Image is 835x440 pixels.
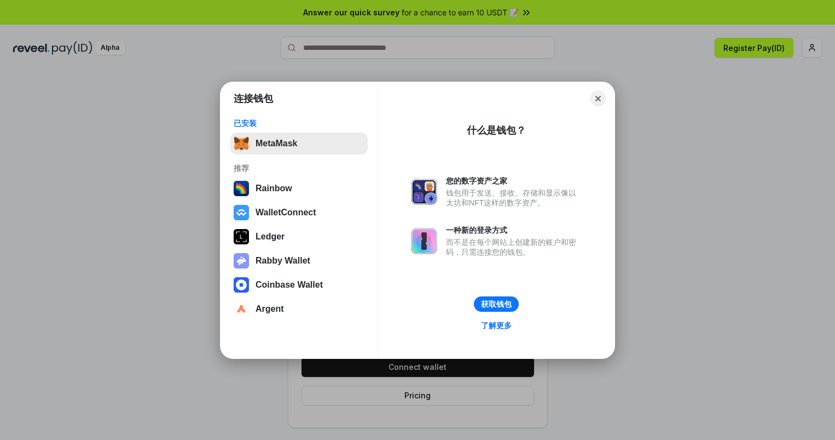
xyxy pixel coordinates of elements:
img: svg+xml,%3Csvg%20xmlns%3D%22http%3A%2F%2Fwww.w3.org%2F2000%2Fsvg%22%20width%3D%2228%22%20height%3... [234,229,249,244]
div: 已安装 [234,118,364,128]
img: svg+xml,%3Csvg%20width%3D%2228%22%20height%3D%2228%22%20viewBox%3D%220%200%2028%2028%22%20fill%3D... [234,301,249,317]
button: Coinbase Wallet [230,274,368,296]
div: 而不是在每个网站上创建新的账户和密码，只需连接您的钱包。 [446,237,582,257]
div: Coinbase Wallet [256,280,323,290]
button: Rainbow [230,178,368,199]
button: Argent [230,298,368,320]
div: Rainbow [256,184,292,193]
button: MetaMask [230,133,368,155]
img: svg+xml,%3Csvg%20width%3D%2228%22%20height%3D%2228%22%20viewBox%3D%220%200%2028%2028%22%20fill%3D... [234,205,249,220]
button: 获取钱包 [474,296,519,312]
div: 获取钱包 [481,299,512,309]
img: svg+xml,%3Csvg%20width%3D%2228%22%20height%3D%2228%22%20viewBox%3D%220%200%2028%2028%22%20fill%3D... [234,277,249,293]
div: 什么是钱包？ [467,124,526,137]
div: Argent [256,304,284,314]
img: svg+xml,%3Csvg%20fill%3D%22none%22%20height%3D%2233%22%20viewBox%3D%220%200%2035%2033%22%20width%... [234,136,249,151]
button: Ledger [230,226,368,248]
div: WalletConnect [256,208,316,218]
div: MetaMask [256,139,297,148]
button: WalletConnect [230,202,368,224]
img: svg+xml,%3Csvg%20xmlns%3D%22http%3A%2F%2Fwww.w3.org%2F2000%2Fsvg%22%20fill%3D%22none%22%20viewBox... [234,253,249,268]
button: Rabby Wallet [230,250,368,272]
div: 了解更多 [481,321,512,330]
div: 推荐 [234,163,364,173]
div: Ledger [256,232,285,242]
div: 钱包用于发送、接收、存储和显示像以太坊和NFT这样的数字资产。 [446,188,582,208]
img: svg+xml,%3Csvg%20width%3D%22120%22%20height%3D%22120%22%20viewBox%3D%220%200%20120%20120%22%20fil... [234,181,249,196]
button: Close [590,91,606,106]
h1: 连接钱包 [234,92,273,105]
img: svg+xml,%3Csvg%20xmlns%3D%22http%3A%2F%2Fwww.w3.org%2F2000%2Fsvg%22%20fill%3D%22none%22%20viewBox... [411,179,437,205]
div: Rabby Wallet [256,256,310,266]
div: 您的数字资产之家 [446,176,582,186]
img: svg+xml,%3Csvg%20xmlns%3D%22http%3A%2F%2Fwww.w3.org%2F2000%2Fsvg%22%20fill%3D%22none%22%20viewBox... [411,228,437,254]
a: 了解更多 [474,318,518,333]
div: 一种新的登录方式 [446,225,582,235]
